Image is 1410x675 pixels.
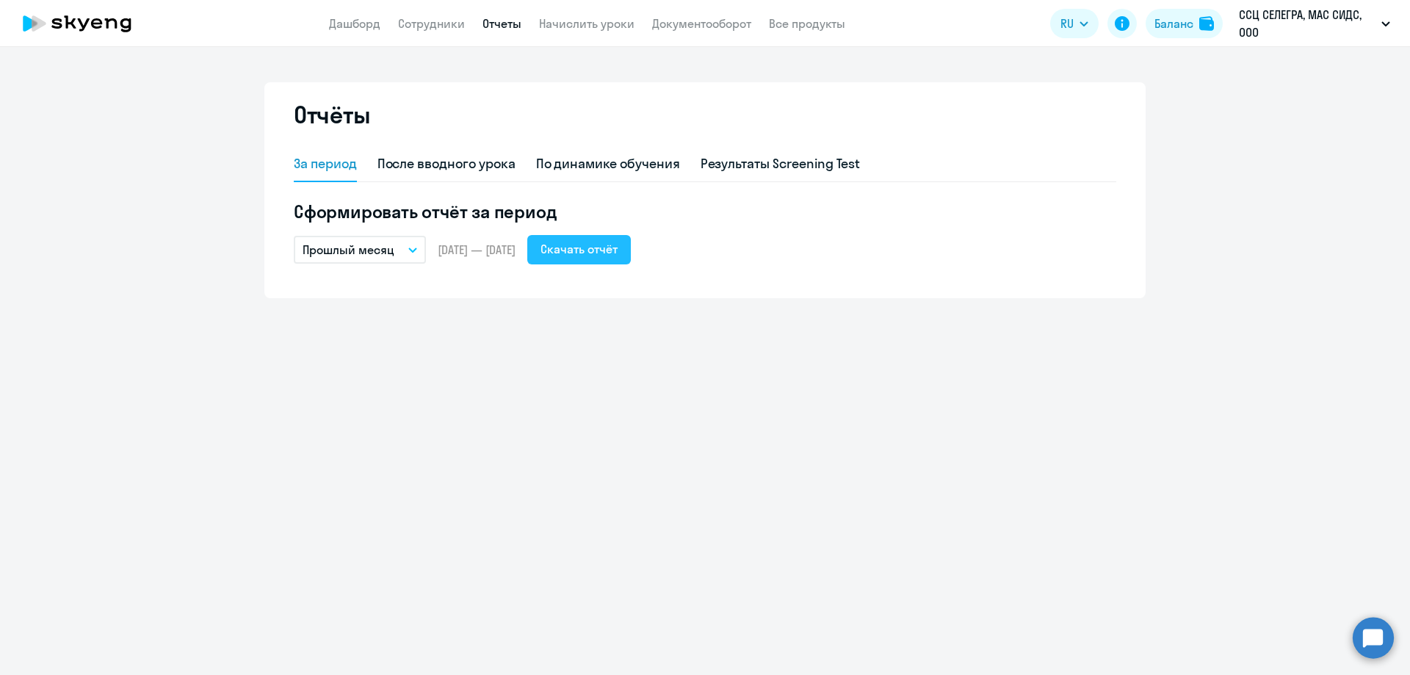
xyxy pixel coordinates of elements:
a: Дашборд [329,16,380,31]
div: Скачать отчёт [540,240,618,258]
div: По динамике обучения [536,154,680,173]
a: Сотрудники [398,16,465,31]
div: Результаты Screening Test [701,154,861,173]
div: Баланс [1154,15,1193,32]
a: Все продукты [769,16,845,31]
a: Документооборот [652,16,751,31]
h2: Отчёты [294,100,370,129]
button: Прошлый месяц [294,236,426,264]
span: [DATE] — [DATE] [438,242,516,258]
button: ССЦ СЕЛЕГРА, МАС СИДС, ООО [1232,6,1398,41]
div: После вводного урока [377,154,516,173]
a: Начислить уроки [539,16,634,31]
img: balance [1199,16,1214,31]
div: За период [294,154,357,173]
h5: Сформировать отчёт за период [294,200,1116,223]
span: RU [1060,15,1074,32]
button: Балансbalance [1146,9,1223,38]
button: Скачать отчёт [527,235,631,264]
p: ССЦ СЕЛЕГРА, МАС СИДС, ООО [1239,6,1375,41]
p: Прошлый месяц [303,241,394,259]
a: Отчеты [482,16,521,31]
button: RU [1050,9,1099,38]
